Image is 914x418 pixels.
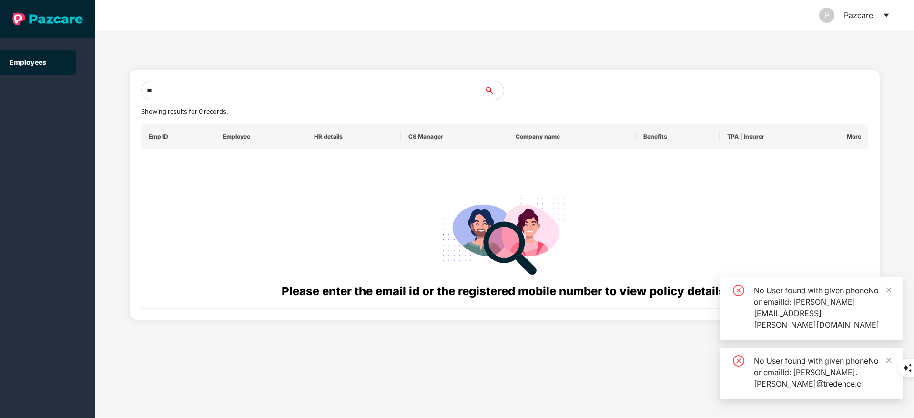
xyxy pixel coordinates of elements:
[720,124,832,149] th: TPA | Insurer
[10,58,46,66] a: Employees
[484,87,504,94] span: search
[306,124,400,149] th: HR details
[885,357,892,364] span: close
[883,11,890,19] span: caret-down
[484,81,504,100] button: search
[215,124,306,149] th: Employee
[508,124,636,149] th: Company name
[733,355,744,367] span: close-circle
[401,124,508,149] th: CS Manager
[141,124,216,149] th: Emp ID
[754,355,891,389] div: No User found with given phoneNo or emailId: [PERSON_NAME].[PERSON_NAME]@tredence.c
[636,124,720,149] th: Benefits
[825,8,829,23] span: P
[832,124,868,149] th: More
[885,287,892,293] span: close
[436,186,573,282] img: svg+xml;base64,PHN2ZyB4bWxucz0iaHR0cDovL3d3dy53My5vcmcvMjAwMC9zdmciIHdpZHRoPSIyODgiIGhlaWdodD0iMj...
[733,285,744,296] span: close-circle
[282,284,728,298] span: Please enter the email id or the registered mobile number to view policy details.
[754,285,891,330] div: No User found with given phoneNo or emailId: [PERSON_NAME][EMAIL_ADDRESS][PERSON_NAME][DOMAIN_NAME]
[141,108,228,115] span: Showing results for 0 records.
